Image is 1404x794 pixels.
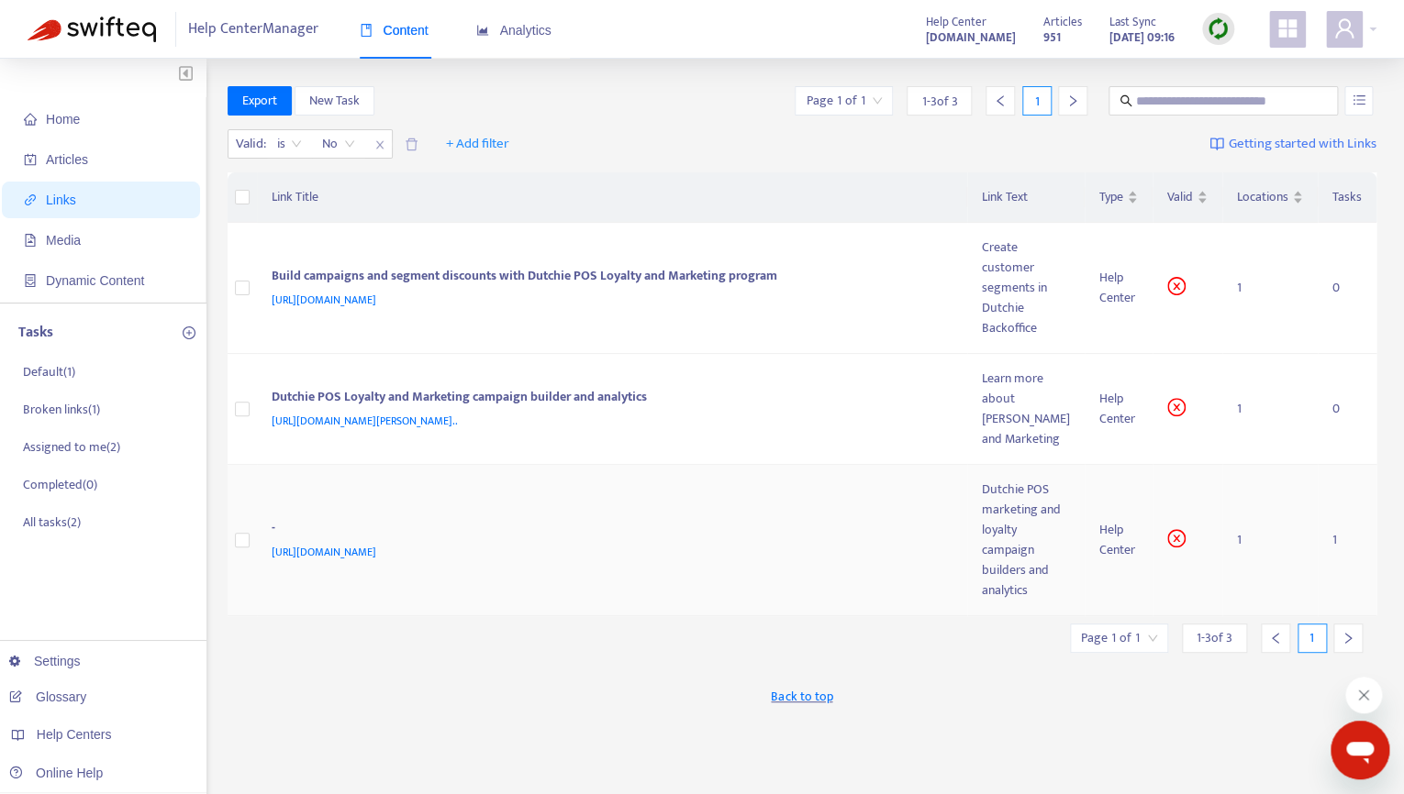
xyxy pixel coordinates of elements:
[994,94,1007,107] span: left
[257,172,968,223] th: Link Title
[982,369,1070,449] div: Learn more about [PERSON_NAME] and Marketing
[1276,17,1298,39] span: appstore
[476,24,489,37] span: area-chart
[228,86,292,116] button: Export
[24,274,37,287] span: container
[46,112,80,127] span: Home
[982,480,1070,601] div: Dutchie POS marketing and loyalty campaign builders and analytics
[23,437,120,457] p: Assigned to me ( 2 )
[28,17,156,42] img: Swifteq
[23,400,100,419] p: Broken links ( 1 )
[23,475,97,494] p: Completed ( 0 )
[1167,277,1186,295] span: close-circle
[23,362,75,381] p: Default ( 1 )
[1120,94,1132,107] span: search
[272,387,946,411] div: Dutchie POS Loyalty and Marketing campaign builder and analytics
[295,86,374,116] button: New Task
[272,518,946,542] div: -
[1318,223,1376,354] td: 0
[9,654,81,668] a: Settings
[1022,86,1052,116] div: 1
[771,687,832,706] span: Back to top
[432,129,523,159] button: + Add filter
[272,543,376,561] span: [URL][DOMAIN_NAME]
[1066,94,1079,107] span: right
[1344,86,1373,116] button: unordered-list
[1222,465,1318,616] td: 1
[360,23,429,38] span: Content
[1209,129,1376,159] a: Getting started with Links
[926,27,1016,48] a: [DOMAIN_NAME]
[1222,354,1318,465] td: 1
[1153,172,1222,223] th: Valid
[1043,28,1061,48] strong: 951
[967,172,1085,223] th: Link Text
[1099,268,1138,308] div: Help Center
[1318,172,1376,223] th: Tasks
[1269,632,1282,645] span: left
[188,12,318,47] span: Help Center Manager
[183,326,195,339] span: plus-circle
[46,273,144,288] span: Dynamic Content
[476,23,552,38] span: Analytics
[272,291,376,309] span: [URL][DOMAIN_NAME]
[1099,389,1138,429] div: Help Center
[24,153,37,166] span: account-book
[242,91,277,111] span: Export
[446,133,509,155] span: + Add filter
[1345,677,1382,713] iframe: Close message
[1167,187,1193,207] span: Valid
[1353,94,1365,106] span: unordered-list
[37,727,112,742] span: Help Centers
[982,237,1070,338] div: Create customer segments in Dutchie Backoffice
[18,322,53,344] p: Tasks
[24,113,37,126] span: home
[1209,137,1224,151] img: image-link
[1237,187,1288,207] span: Locations
[9,766,103,780] a: Online Help
[1109,28,1175,48] strong: [DATE] 09:16
[1298,623,1327,653] div: 1
[1342,632,1354,645] span: right
[46,233,81,248] span: Media
[1043,12,1082,32] span: Articles
[921,92,957,111] span: 1 - 3 of 3
[1333,17,1355,39] span: user
[1197,628,1232,647] span: 1 - 3 of 3
[272,266,946,290] div: Build campaigns and segment discounts with Dutchie POS Loyalty and Marketing program
[1222,223,1318,354] td: 1
[1318,354,1376,465] td: 0
[1229,134,1376,155] span: Getting started with Links
[1109,12,1156,32] span: Last Sync
[1207,17,1230,40] img: sync.dc5367851b00ba804db3.png
[9,689,86,704] a: Glossary
[360,24,373,37] span: book
[1167,529,1186,547] span: close-circle
[322,130,355,158] span: No
[46,193,76,207] span: Links
[228,130,269,158] span: Valid :
[1099,520,1138,560] div: Help Center
[309,91,360,111] span: New Task
[23,513,81,532] p: All tasks ( 2 )
[1318,465,1376,616] td: 1
[46,152,88,167] span: Articles
[1222,172,1318,223] th: Locations
[926,12,986,32] span: Help Center
[1167,398,1186,416] span: close-circle
[24,193,37,206] span: link
[277,130,302,158] span: is
[1331,721,1389,779] iframe: Button to launch messaging window
[405,138,418,151] span: delete
[926,28,1016,48] strong: [DOMAIN_NAME]
[24,234,37,247] span: file-image
[1085,172,1153,223] th: Type
[272,412,458,430] span: [URL][DOMAIN_NAME][PERSON_NAME]..
[368,134,392,156] span: close
[1099,187,1123,207] span: Type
